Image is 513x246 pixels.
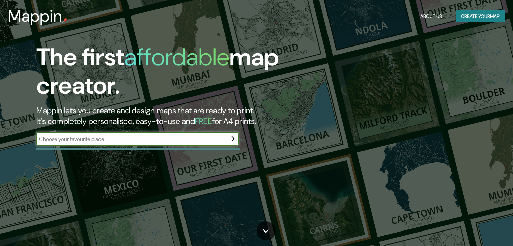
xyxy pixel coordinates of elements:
button: Create yourmap [456,10,505,23]
input: Choose your favourite place [36,135,225,143]
button: About Us [418,10,445,23]
h1: affordable [124,41,229,73]
img: mappin-pin [62,18,68,23]
h1: The first map creator. [36,43,293,105]
h5: FREE [195,116,212,126]
h2: Mappin lets you create and design maps that are ready to print. It's completely personalised, eas... [36,105,293,127]
h3: Mappin [8,7,62,26]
